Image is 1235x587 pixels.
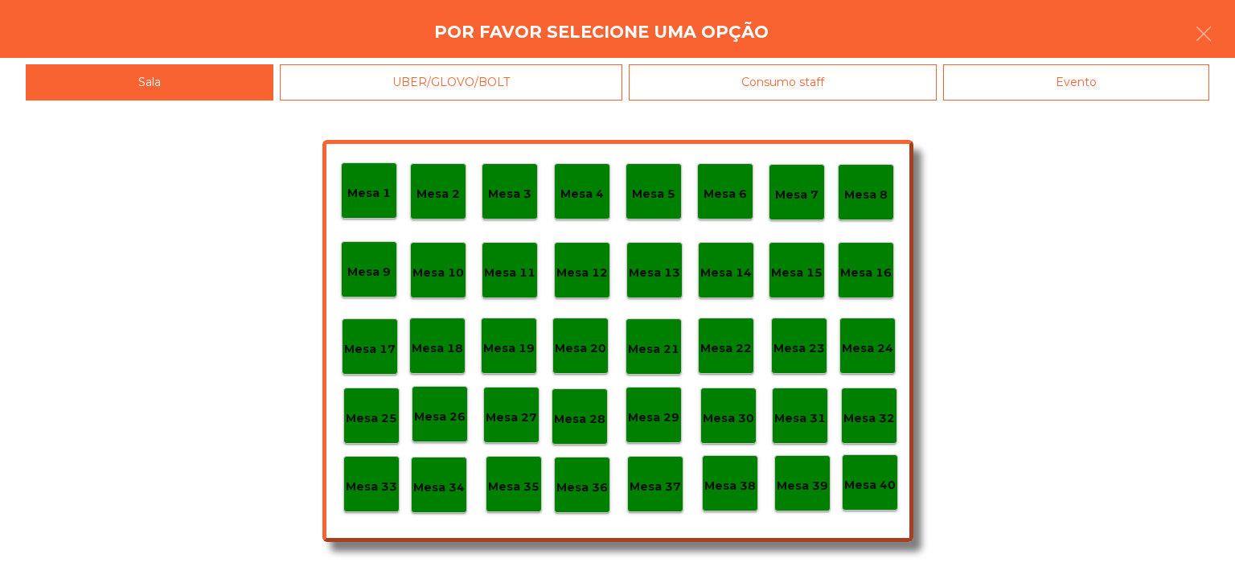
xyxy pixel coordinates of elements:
[484,264,535,282] p: Mesa 11
[777,477,828,495] p: Mesa 39
[629,264,680,282] p: Mesa 13
[700,339,752,358] p: Mesa 22
[704,477,756,495] p: Mesa 38
[26,64,273,101] div: Sala
[843,409,895,428] p: Mesa 32
[700,264,752,282] p: Mesa 14
[414,408,466,426] p: Mesa 26
[554,410,605,429] p: Mesa 28
[632,185,675,203] p: Mesa 5
[412,264,464,282] p: Mesa 10
[412,339,463,358] p: Mesa 18
[416,185,460,203] p: Mesa 2
[842,339,893,358] p: Mesa 24
[844,476,896,495] p: Mesa 40
[346,409,397,428] p: Mesa 25
[555,339,606,358] p: Mesa 20
[556,478,608,497] p: Mesa 36
[630,478,681,496] p: Mesa 37
[844,186,888,204] p: Mesa 8
[280,64,622,101] div: UBER/GLOVO/BOLT
[840,264,892,282] p: Mesa 16
[483,339,535,358] p: Mesa 19
[629,64,937,101] div: Consumo staff
[943,64,1209,101] div: Evento
[703,409,754,428] p: Mesa 30
[628,408,679,427] p: Mesa 29
[346,478,397,496] p: Mesa 33
[774,409,826,428] p: Mesa 31
[775,186,819,204] p: Mesa 7
[486,408,537,427] p: Mesa 27
[771,264,823,282] p: Mesa 15
[347,184,391,203] p: Mesa 1
[347,263,391,281] p: Mesa 9
[488,185,531,203] p: Mesa 3
[560,185,604,203] p: Mesa 4
[434,20,769,44] h4: Por favor selecione uma opção
[704,185,747,203] p: Mesa 6
[556,264,608,282] p: Mesa 12
[413,478,465,497] p: Mesa 34
[488,478,540,496] p: Mesa 35
[773,339,825,358] p: Mesa 23
[628,340,679,359] p: Mesa 21
[344,340,396,359] p: Mesa 17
